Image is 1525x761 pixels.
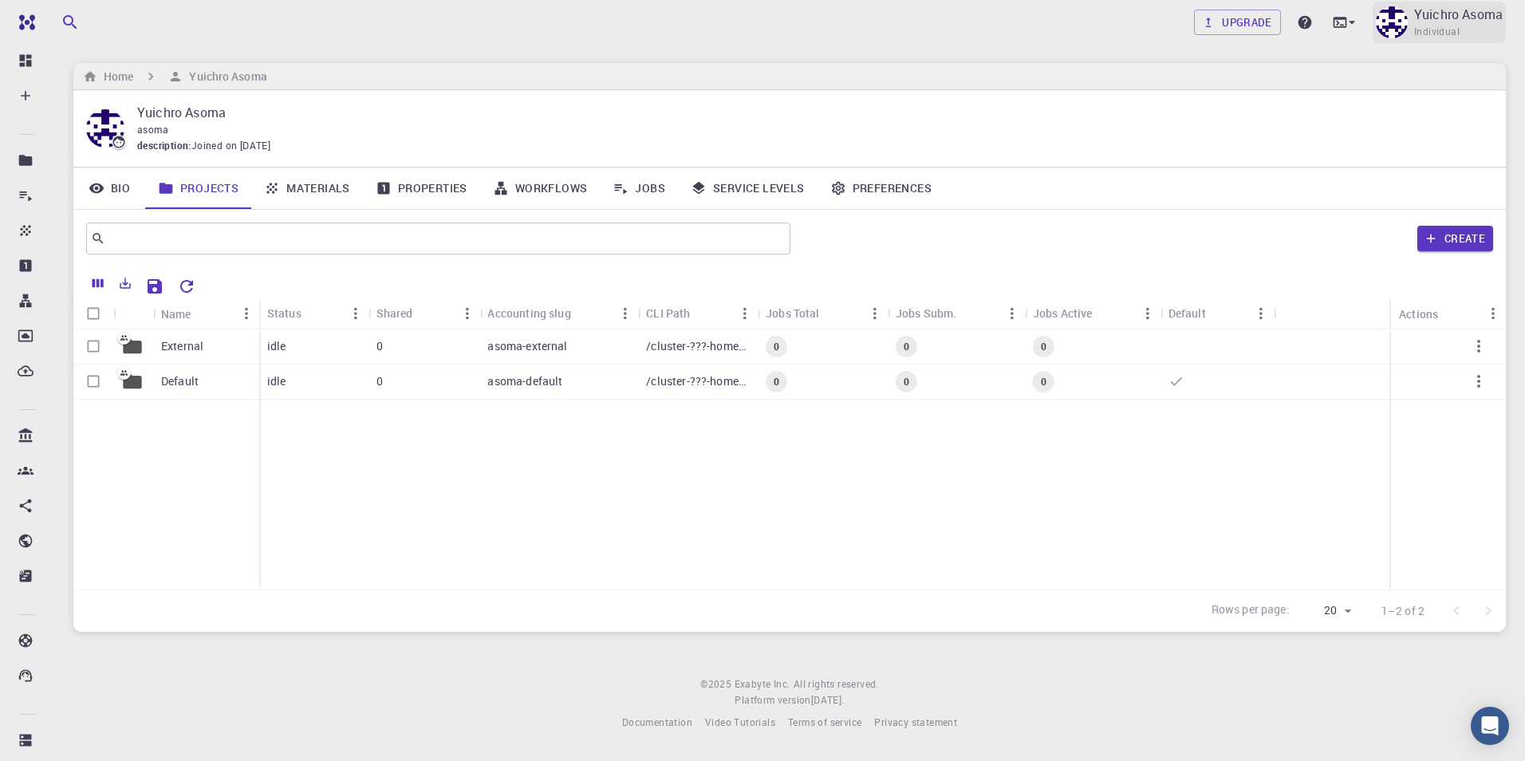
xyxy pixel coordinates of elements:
span: 0 [767,340,786,353]
a: Jobs [600,168,678,209]
span: 0 [897,375,916,388]
div: Name [161,298,191,329]
button: Menu [613,301,638,326]
button: Menu [732,301,758,326]
span: Terms of service [788,716,861,728]
button: Sort [571,301,597,326]
button: Columns [85,270,112,296]
span: description : [137,138,191,154]
p: asoma-default [487,373,562,389]
span: Platform version [735,692,810,708]
div: Actions [1391,298,1506,329]
img: Yuichro Asoma [1376,6,1408,38]
p: Default [161,373,199,389]
a: Exabyte Inc. [735,676,790,692]
div: Jobs Total [766,298,820,329]
p: Yuichro Asoma [1414,5,1503,24]
a: [DATE]. [811,692,845,708]
span: © 2025 [700,676,734,692]
div: 20 [1296,599,1356,622]
button: Menu [343,301,368,326]
nav: breadcrumb [80,68,270,85]
div: Jobs Active [1033,298,1093,329]
p: 1–2 of 2 [1381,603,1425,619]
span: Video Tutorials [705,716,775,728]
div: Jobs Subm. [888,298,1025,329]
p: External [161,338,203,354]
div: Accounting slug [487,298,570,329]
div: Status [259,298,368,329]
button: Create [1417,226,1493,251]
div: Jobs Total [758,298,888,329]
button: Menu [454,301,479,326]
p: /cluster-???-home/asoma/asoma-external [646,338,750,354]
a: Video Tutorials [705,715,775,731]
h6: Home [97,68,133,85]
p: Yuichro Asoma [137,103,1480,122]
a: Workflows [480,168,601,209]
a: Bio [73,168,145,209]
div: CLI Path [646,298,690,329]
p: /cluster-???-home/asoma/asoma-default [646,373,750,389]
span: 0 [1034,375,1053,388]
p: Rows per page: [1212,601,1290,620]
span: Privacy statement [874,716,957,728]
span: Joined on [DATE] [191,138,270,154]
div: Actions [1399,298,1438,329]
p: idle [267,338,286,354]
span: 0 [897,340,916,353]
button: Menu [862,301,888,326]
div: Jobs Active [1025,298,1160,329]
span: [DATE] . [811,693,845,706]
a: Terms of service [788,715,861,731]
button: Menu [234,301,259,326]
button: Menu [1135,301,1160,326]
span: All rights reserved. [794,676,879,692]
span: asoma [137,123,168,136]
span: Documentation [622,716,692,728]
p: 0 [376,373,383,389]
div: Open Intercom Messenger [1471,707,1509,745]
button: Save Explorer Settings [139,270,171,302]
div: Icon [113,298,153,329]
p: asoma-external [487,338,567,354]
a: Privacy statement [874,715,957,731]
h6: Yuichro Asoma [183,68,266,85]
a: Projects [145,168,251,209]
a: Documentation [622,715,692,731]
a: Upgrade [1194,10,1281,35]
button: Export [112,270,139,296]
div: Accounting slug [479,298,638,329]
div: Name [153,298,259,329]
span: 0 [767,375,786,388]
button: Sort [191,301,217,326]
button: Reset Explorer Settings [171,270,203,302]
a: Preferences [818,168,944,209]
div: Default [1160,298,1274,329]
img: logo [13,14,35,30]
button: Menu [999,301,1025,326]
button: Menu [1247,301,1273,326]
a: Service Levels [678,168,818,209]
span: Individual [1414,24,1460,40]
span: サポート [30,10,79,26]
p: idle [267,373,286,389]
div: CLI Path [638,298,758,329]
div: Shared [376,298,413,329]
div: Default [1168,298,1206,329]
div: Status [267,298,301,329]
button: Sort [301,301,327,326]
div: Jobs Subm. [896,298,957,329]
a: Properties [363,168,480,209]
a: Materials [251,168,363,209]
span: Exabyte Inc. [735,677,790,690]
div: Shared [368,298,480,329]
span: 0 [1034,340,1053,353]
p: 0 [376,338,383,354]
button: Menu [1480,301,1506,326]
button: Sort [413,301,439,326]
